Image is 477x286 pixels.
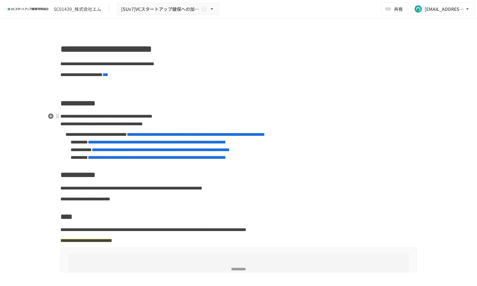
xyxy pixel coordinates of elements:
span: 共有 [394,5,403,12]
div: [EMAIL_ADDRESS][DOMAIN_NAME] [425,5,464,13]
button: [SUv7]VCスタートアップ健保への加入申請手続き [117,3,219,15]
span: [SUv7]VCスタートアップ健保への加入申請手続き [121,5,200,13]
div: SC01439_株式会社エム [54,6,101,12]
img: ZDfHsVrhrXUoWEWGWYf8C4Fv4dEjYTEDCNvmL73B7ox [8,4,49,14]
button: [EMAIL_ADDRESS][DOMAIN_NAME] [411,3,474,15]
button: 共有 [381,3,408,15]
